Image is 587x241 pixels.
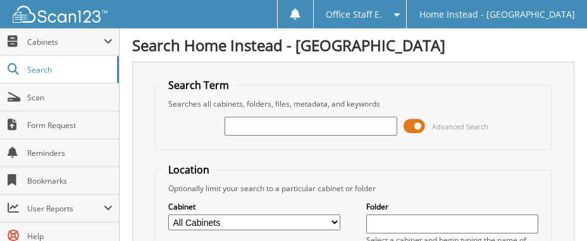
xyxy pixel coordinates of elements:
span: User Reports [27,203,104,214]
span: Advanced Search [432,122,488,131]
img: scan123-logo-white.svg [13,6,108,23]
span: Home Instead - [GEOGRAPHIC_DATA] [419,11,575,18]
legend: Location [162,163,216,177]
span: Form Request [27,120,113,131]
label: Cabinet [168,201,340,212]
h1: Search Home Instead - [GEOGRAPHIC_DATA] [132,35,574,56]
span: Reminders [27,148,113,158]
label: Folder [366,201,538,212]
span: Cabinets [27,37,104,47]
legend: Search Term [162,78,235,92]
div: Optionally limit your search to a particular cabinet or folder [162,183,545,194]
span: Scan [27,92,113,103]
span: Bookmarks [27,175,113,186]
iframe: Chat Widget [524,180,587,241]
div: Searches all cabinets, folders, files, metadata, and keywords [162,98,545,109]
span: Search [27,64,111,75]
span: Office Staff E. [326,11,382,18]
